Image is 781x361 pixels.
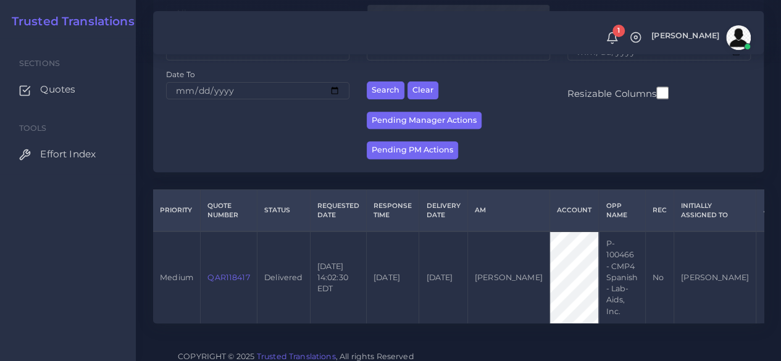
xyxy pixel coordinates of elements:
a: Effort Index [9,141,127,167]
td: No [645,231,674,323]
a: 1 [601,31,623,44]
a: QAR118417 [207,273,249,282]
td: [PERSON_NAME] [674,231,756,323]
td: [DATE] 14:02:30 EDT [310,231,366,323]
th: Status [257,189,310,231]
span: Sections [19,59,60,68]
td: [PERSON_NAME] [467,231,549,323]
span: [PERSON_NAME] [651,32,719,40]
label: Resizable Columns [567,85,669,101]
span: Quotes [40,83,75,96]
th: Response Time [366,189,419,231]
a: [PERSON_NAME]avatar [645,25,755,50]
th: REC [645,189,674,231]
th: Delivery Date [419,189,467,231]
span: 1 [612,25,625,37]
input: Resizable Columns [656,85,669,101]
button: Search [367,81,404,99]
button: Clear [407,81,438,99]
th: Priority [153,189,201,231]
th: Account [549,189,598,231]
td: [DATE] [419,231,467,323]
td: Delivered [257,231,310,323]
th: Opp Name [599,189,645,231]
th: Quote Number [201,189,257,231]
td: P-100466 - CMP4 Spanish - Lab-Aids, Inc. [599,231,645,323]
th: Requested Date [310,189,366,231]
button: Pending PM Actions [367,141,458,159]
th: Initially Assigned to [674,189,756,231]
span: Tools [19,123,47,133]
button: Pending Manager Actions [367,112,482,130]
label: Date To [166,69,195,80]
th: AM [467,189,549,231]
a: Quotes [9,77,127,102]
span: medium [160,273,193,282]
span: Effort Index [40,147,96,161]
a: Trusted Translations [3,15,135,29]
td: [DATE] [366,231,419,323]
a: Trusted Translations [257,352,336,361]
img: avatar [726,25,751,50]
